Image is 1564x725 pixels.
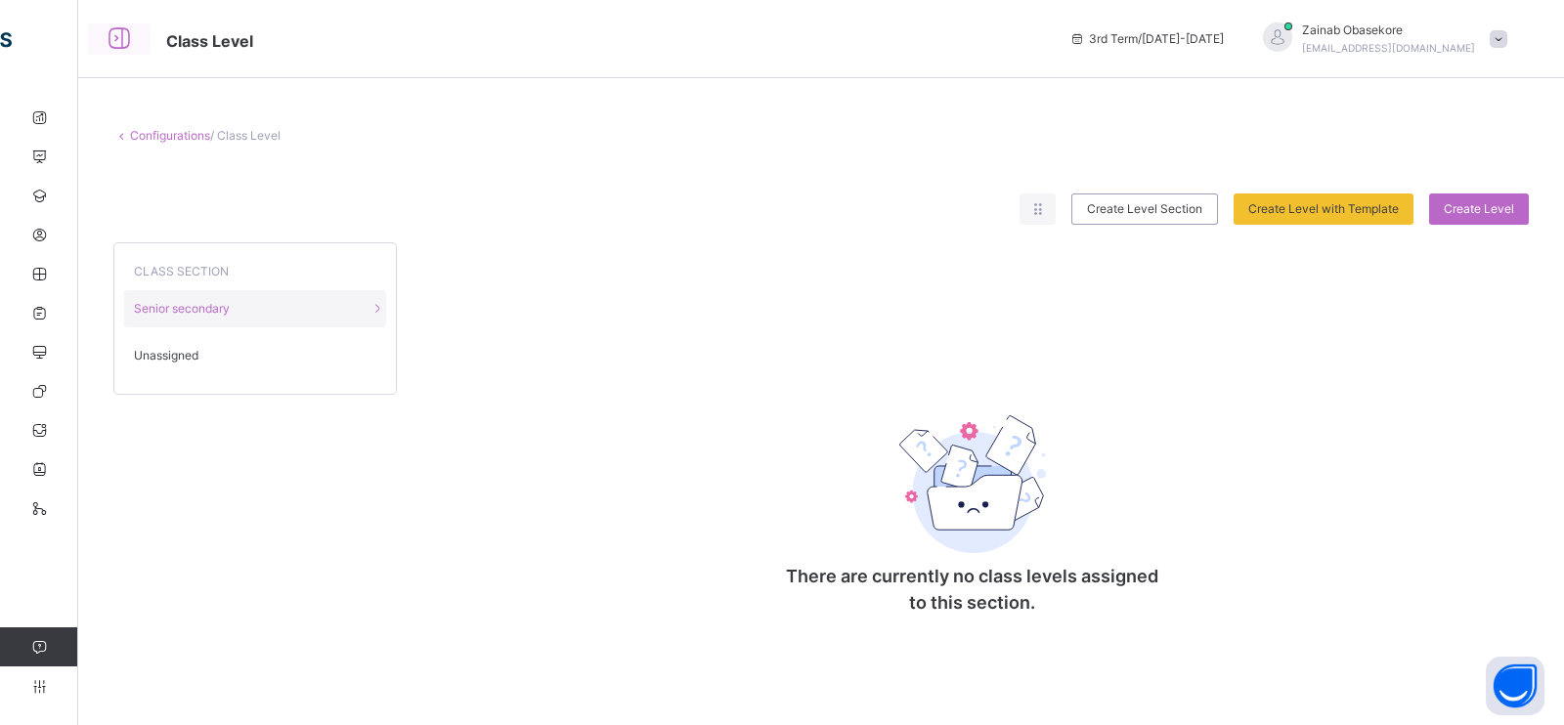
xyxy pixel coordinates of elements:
[134,347,198,364] span: Unassigned
[166,31,253,51] span: Class Level
[1087,200,1202,218] span: Create Level Section
[1486,657,1544,715] button: Open asap
[210,128,281,143] span: / Class Level
[899,415,1046,553] img: emptyFolder.c0dd6c77127a4b698b748a2c71dfa8de.svg
[1302,21,1475,39] span: Zainab Obasekore
[1243,21,1517,57] div: ZainabObasekore
[130,128,210,143] a: Configurations
[1444,200,1514,218] span: Create Level
[1248,200,1399,218] span: Create Level with Template
[134,264,229,278] span: CLASS SECTION
[134,300,230,318] span: Senior secondary
[1302,42,1475,54] span: [EMAIL_ADDRESS][DOMAIN_NAME]
[777,563,1168,616] p: There are currently no class levels assigned to this section.
[777,362,1168,645] div: There are currently no class levels assigned to this section.
[1069,30,1224,48] span: session/term information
